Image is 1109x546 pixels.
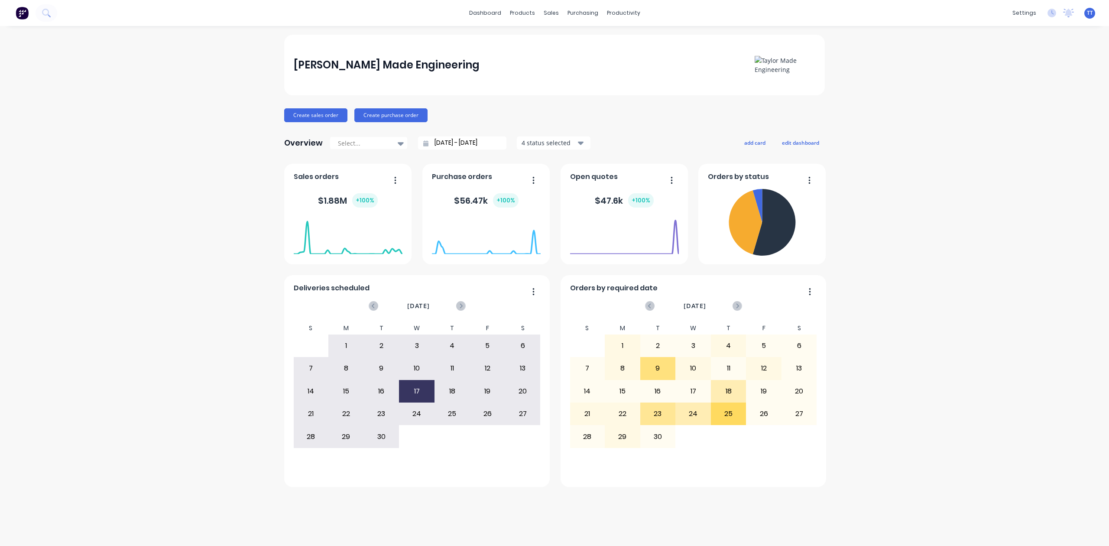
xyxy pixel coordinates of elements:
div: S [505,322,541,335]
span: Orders by required date [570,283,658,293]
div: 17 [399,380,434,402]
div: W [399,322,435,335]
div: 27 [506,403,540,425]
div: 26 [746,403,781,425]
div: 30 [364,426,399,447]
div: 24 [399,403,434,425]
div: 15 [605,380,640,402]
div: 26 [470,403,505,425]
div: 4 [435,335,470,357]
div: 6 [782,335,817,357]
div: 29 [605,426,640,447]
div: 12 [746,357,781,379]
span: TT [1087,9,1093,17]
div: 6 [506,335,540,357]
div: 24 [676,403,710,425]
div: $ 56.47k [454,193,519,208]
div: 2 [641,335,675,357]
span: Orders by status [708,172,769,182]
div: 23 [641,403,675,425]
div: 20 [506,380,540,402]
div: 13 [782,357,817,379]
div: + 100 % [628,193,654,208]
div: T [364,322,399,335]
div: 25 [435,403,470,425]
div: S [781,322,817,335]
div: 19 [470,380,505,402]
div: 3 [676,335,710,357]
a: dashboard [465,6,506,19]
div: 2 [364,335,399,357]
div: 1 [605,335,640,357]
div: 23 [364,403,399,425]
div: 22 [605,403,640,425]
div: 8 [605,357,640,379]
div: 7 [294,357,328,379]
div: 7 [570,357,605,379]
div: 15 [329,380,363,402]
div: productivity [603,6,645,19]
button: Create sales order [284,108,347,122]
div: S [570,322,605,335]
div: 3 [399,335,434,357]
div: + 100 % [352,193,378,208]
div: 13 [506,357,540,379]
button: add card [739,137,771,148]
span: Purchase orders [432,172,492,182]
div: 21 [570,403,605,425]
div: 4 status selected [522,138,576,147]
div: 12 [470,357,505,379]
div: 14 [570,380,605,402]
div: $ 47.6k [595,193,654,208]
img: Factory [16,6,29,19]
div: 17 [676,380,710,402]
img: Taylor Made Engineering [755,56,815,74]
div: 28 [294,426,328,447]
div: M [328,322,364,335]
div: 10 [676,357,710,379]
div: 5 [746,335,781,357]
div: 4 [711,335,746,357]
button: Create purchase order [354,108,428,122]
div: 9 [641,357,675,379]
div: T [711,322,746,335]
div: T [640,322,676,335]
div: 18 [435,380,470,402]
div: 9 [364,357,399,379]
div: 30 [641,426,675,447]
div: 19 [746,380,781,402]
div: F [746,322,781,335]
div: 29 [329,426,363,447]
div: purchasing [563,6,603,19]
span: Sales orders [294,172,339,182]
span: [DATE] [407,301,430,311]
div: 18 [711,380,746,402]
div: 22 [329,403,363,425]
div: 16 [641,380,675,402]
div: + 100 % [493,193,519,208]
button: 4 status selected [517,136,590,149]
div: $ 1.88M [318,193,378,208]
div: 11 [435,357,470,379]
div: 5 [470,335,505,357]
div: settings [1008,6,1041,19]
div: 1 [329,335,363,357]
div: 10 [399,357,434,379]
div: T [435,322,470,335]
div: M [605,322,640,335]
span: [DATE] [684,301,706,311]
div: F [470,322,505,335]
span: Open quotes [570,172,618,182]
div: sales [539,6,563,19]
div: [PERSON_NAME] Made Engineering [294,56,480,74]
div: 16 [364,380,399,402]
div: 20 [782,380,817,402]
div: 11 [711,357,746,379]
button: edit dashboard [776,137,825,148]
div: 27 [782,403,817,425]
div: Overview [284,134,323,152]
div: products [506,6,539,19]
div: 8 [329,357,363,379]
div: S [293,322,329,335]
div: 28 [570,426,605,447]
